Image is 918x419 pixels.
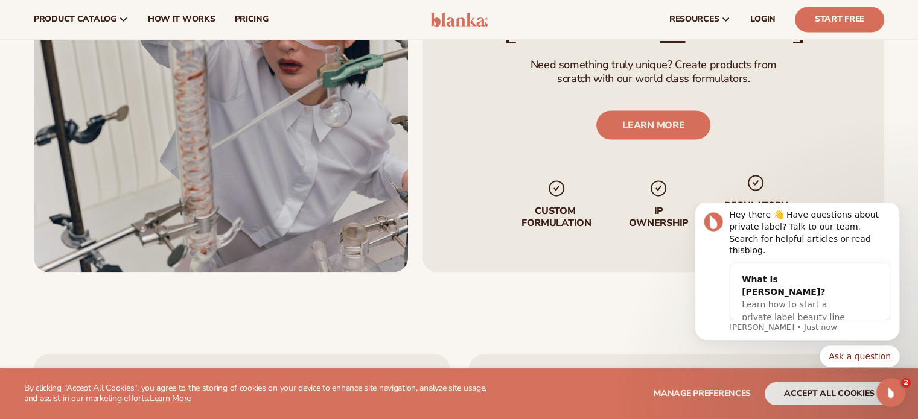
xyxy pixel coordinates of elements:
p: Message from Lee, sent Just now [53,119,214,130]
span: Learn how to start a private label beauty line with [PERSON_NAME] [65,96,168,131]
span: LOGIN [750,14,776,24]
span: resources [669,14,719,24]
div: What is [PERSON_NAME]?Learn how to start a private label beauty line with [PERSON_NAME] [53,60,190,143]
button: accept all cookies [765,382,894,405]
span: How It Works [148,14,215,24]
div: Hey there 👋 Have questions about private label? Talk to our team. Search for helpful articles or ... [53,6,214,53]
div: Quick reply options [18,142,223,164]
button: Manage preferences [654,382,751,405]
p: Custom formulation [518,205,594,228]
span: Manage preferences [654,388,751,399]
span: pricing [234,14,268,24]
img: checkmark_svg [546,178,566,198]
span: product catalog [34,14,116,24]
p: scratch with our world class formulators. [530,72,776,86]
a: blog [68,42,86,52]
span: 2 [901,378,911,388]
p: regulatory compliance [723,200,788,235]
img: Profile image for Lee [27,9,46,28]
a: Start Free [795,7,884,32]
iframe: Intercom notifications message [677,203,918,374]
p: IP Ownership [628,205,689,228]
div: Message content [53,6,214,116]
p: Need something truly unique? Create products from [530,58,776,72]
img: checkmark_svg [746,173,765,192]
button: Quick reply: Ask a question [143,142,223,164]
img: logo [430,12,488,27]
div: What is [PERSON_NAME]? [65,70,177,95]
iframe: Intercom live chat [876,378,905,407]
img: checkmark_svg [649,178,668,198]
a: LEARN MORE [596,110,710,139]
a: Learn More [150,392,191,404]
p: By clicking "Accept All Cookies", you agree to the storing of cookies on your device to enhance s... [24,383,500,404]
